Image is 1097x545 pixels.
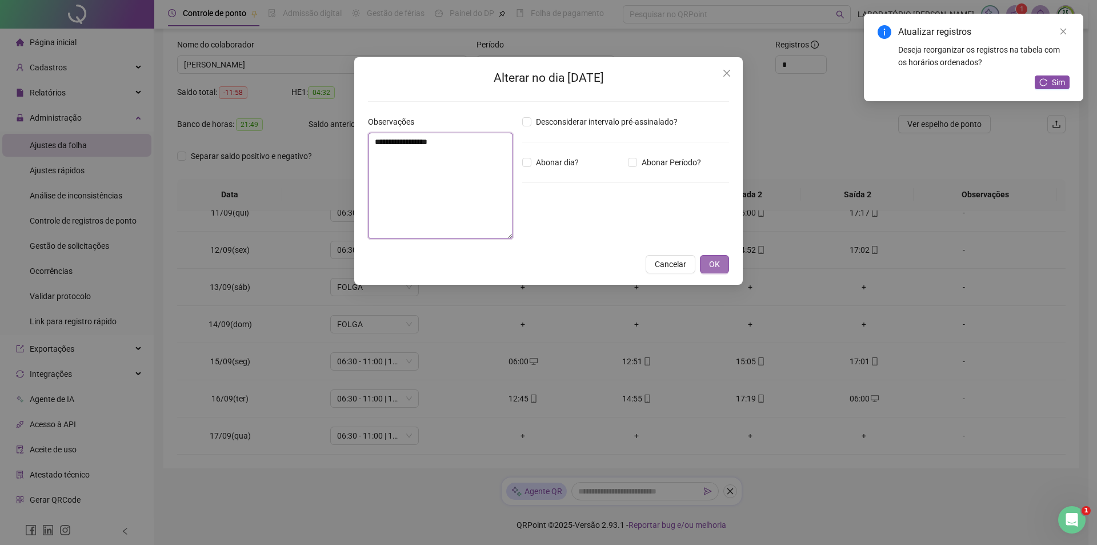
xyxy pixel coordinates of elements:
[1057,25,1070,38] a: Close
[655,258,686,270] span: Cancelar
[718,64,736,82] button: Close
[646,255,695,273] button: Cancelar
[368,69,729,87] h2: Alterar no dia [DATE]
[878,25,891,39] span: info-circle
[898,25,1070,39] div: Atualizar registros
[531,116,682,128] span: Desconsiderar intervalo pré-assinalado?
[898,43,1070,69] div: Deseja reorganizar os registros na tabela com os horários ordenados?
[1058,506,1086,534] iframe: Intercom live chat
[1082,506,1091,515] span: 1
[531,156,583,169] span: Abonar dia?
[1039,78,1047,86] span: reload
[637,156,706,169] span: Abonar Período?
[1059,27,1067,35] span: close
[709,258,720,270] span: OK
[700,255,729,273] button: OK
[368,116,422,128] label: Observações
[1035,75,1070,89] button: Sim
[1052,76,1065,89] span: Sim
[722,69,731,78] span: close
